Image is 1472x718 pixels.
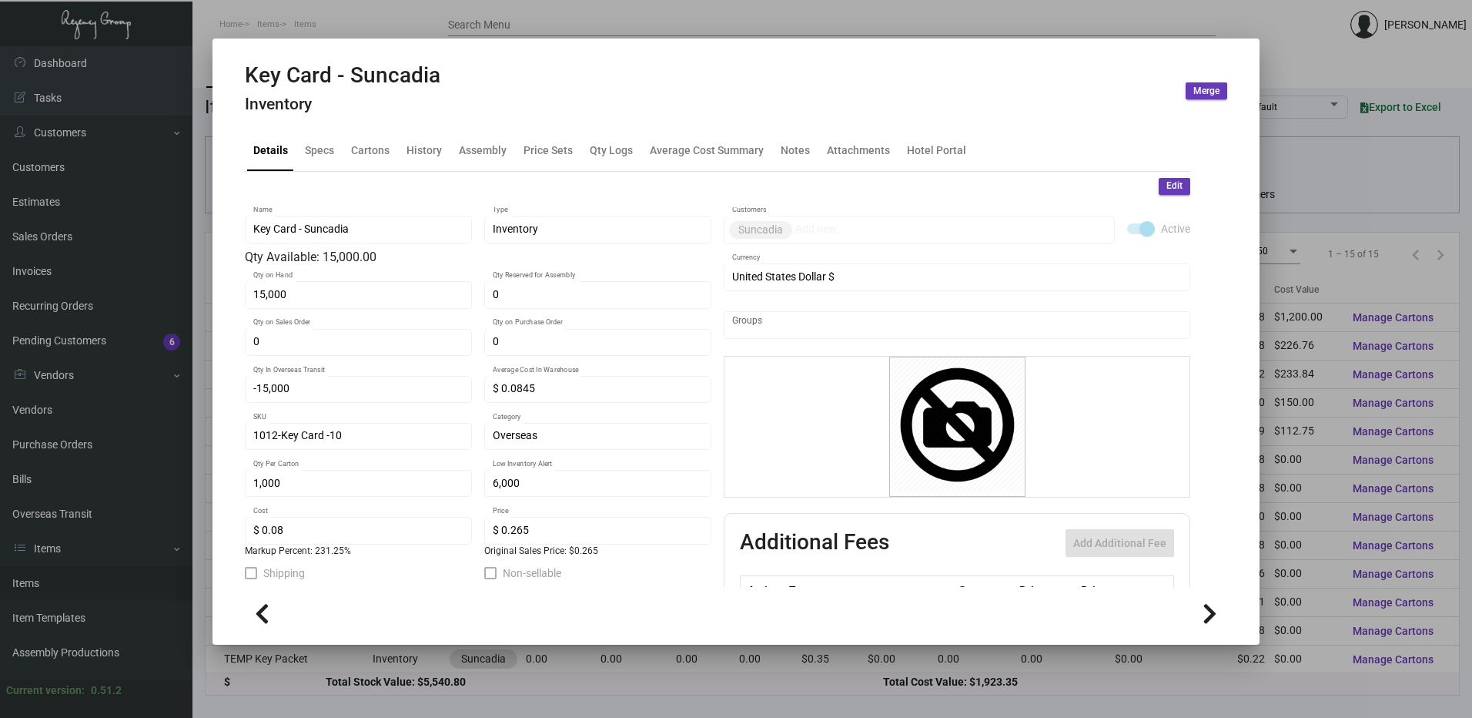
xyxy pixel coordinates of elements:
[524,142,573,158] div: Price Sets
[785,576,953,603] th: Type
[253,142,288,158] div: Details
[590,142,633,158] div: Qty Logs
[245,95,440,114] h4: Inventory
[1161,220,1190,238] span: Active
[1073,537,1166,549] span: Add Additional Fee
[245,62,440,89] h2: Key Card - Suncadia
[1166,179,1183,193] span: Edit
[741,576,786,603] th: Active
[351,142,390,158] div: Cartons
[503,564,561,582] span: Non-sellable
[795,223,1107,236] input: Add new..
[729,221,792,239] mat-chip: Suncadia
[459,142,507,158] div: Assembly
[1186,82,1227,99] button: Merge
[740,529,889,557] h2: Additional Fees
[732,319,1183,331] input: Add new..
[91,683,122,699] div: 0.51.2
[6,683,85,699] div: Current version:
[1159,178,1190,195] button: Edit
[1015,576,1077,603] th: Price
[406,142,442,158] div: History
[907,142,966,158] div: Hotel Portal
[827,142,890,158] div: Attachments
[954,576,1015,603] th: Cost
[781,142,810,158] div: Notes
[1193,85,1219,98] span: Merge
[305,142,334,158] div: Specs
[1066,529,1174,557] button: Add Additional Fee
[1077,576,1156,603] th: Price type
[650,142,764,158] div: Average Cost Summary
[245,248,711,267] div: Qty Available: 15,000.00
[263,564,305,582] span: Shipping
